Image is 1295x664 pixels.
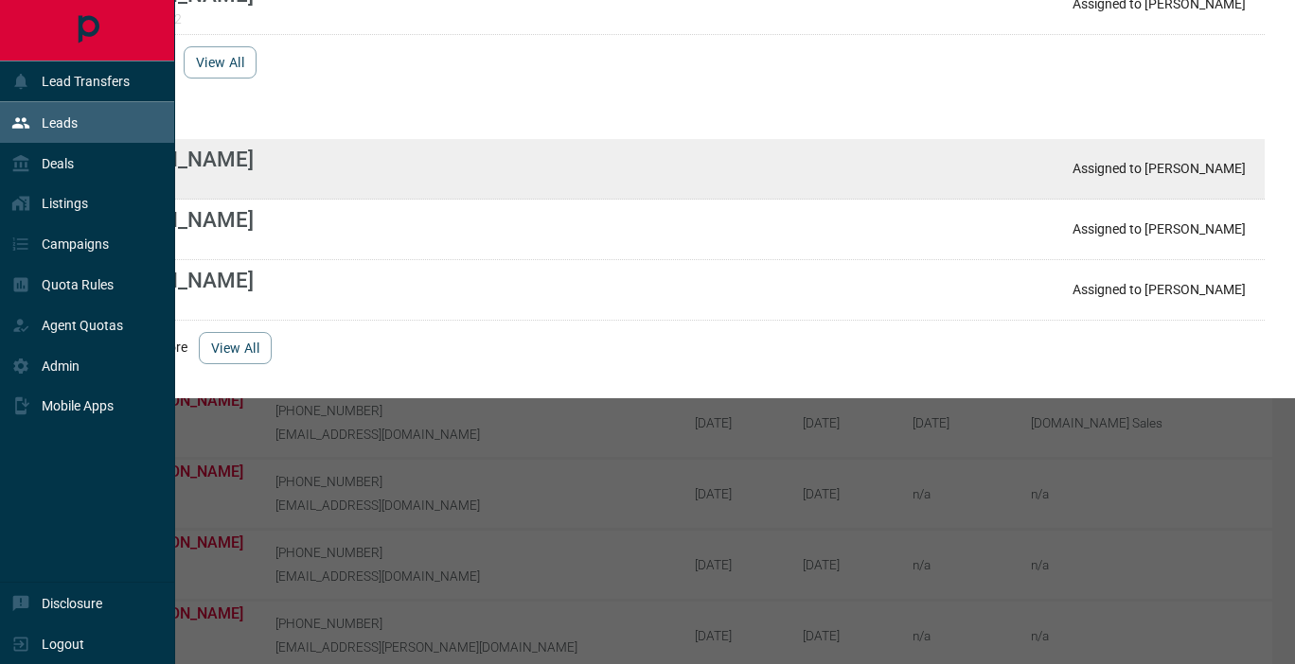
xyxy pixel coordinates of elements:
p: Assigned to [PERSON_NAME] [1073,221,1246,236]
div: ...and 106 more [72,321,1265,376]
div: ...and 3 more [72,35,1265,90]
button: view all [199,332,272,364]
button: view all [184,46,257,79]
h3: id matches [72,113,1265,128]
p: Assigned to [PERSON_NAME] [1073,282,1246,297]
p: Assigned to [PERSON_NAME] [1073,161,1246,176]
